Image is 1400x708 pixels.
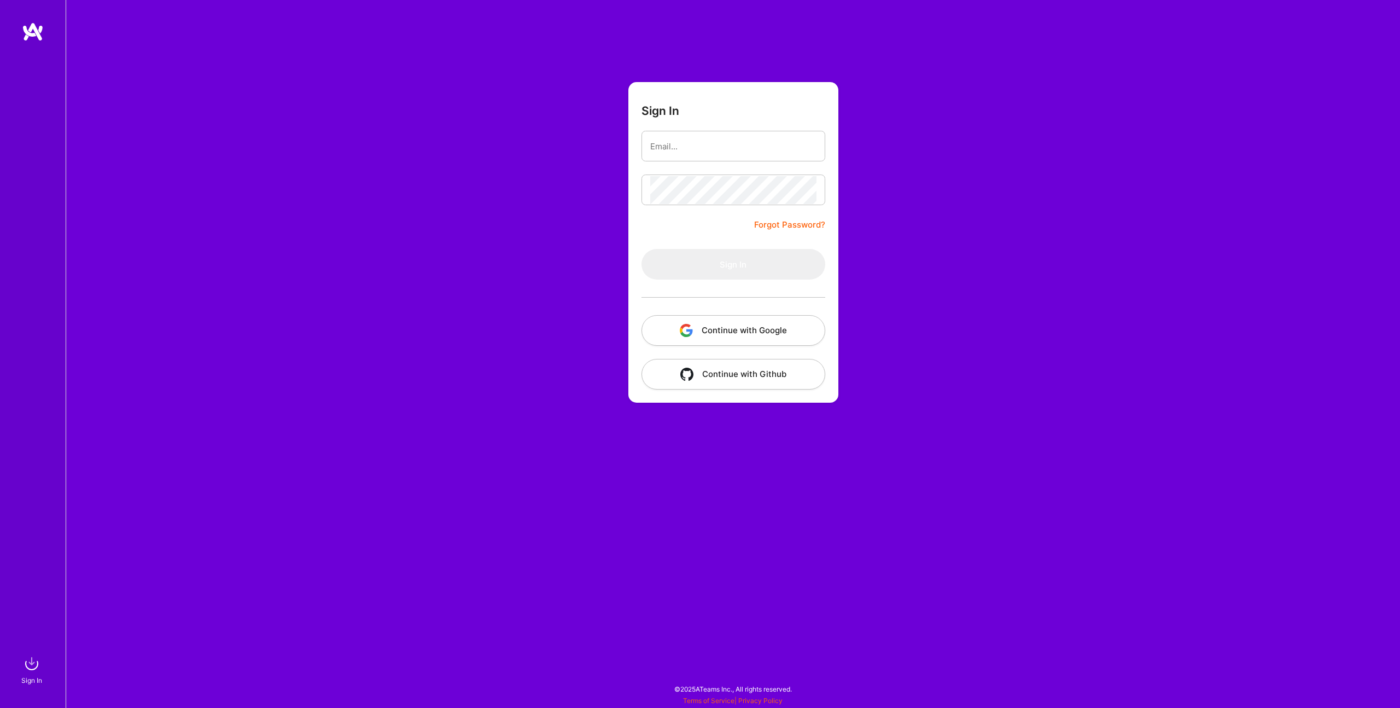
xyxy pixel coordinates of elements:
[21,653,43,675] img: sign in
[680,324,693,337] img: icon
[641,249,825,280] button: Sign In
[21,675,42,686] div: Sign In
[683,697,734,705] a: Terms of Service
[754,218,825,231] a: Forgot Password?
[680,368,693,381] img: icon
[23,653,43,686] a: sign inSign In
[641,104,679,118] h3: Sign In
[650,132,816,160] input: Email...
[641,315,825,346] button: Continue with Google
[738,697,783,705] a: Privacy Policy
[66,675,1400,703] div: © 2025 ATeams Inc., All rights reserved.
[22,22,44,42] img: logo
[683,697,783,705] span: |
[641,359,825,390] button: Continue with Github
